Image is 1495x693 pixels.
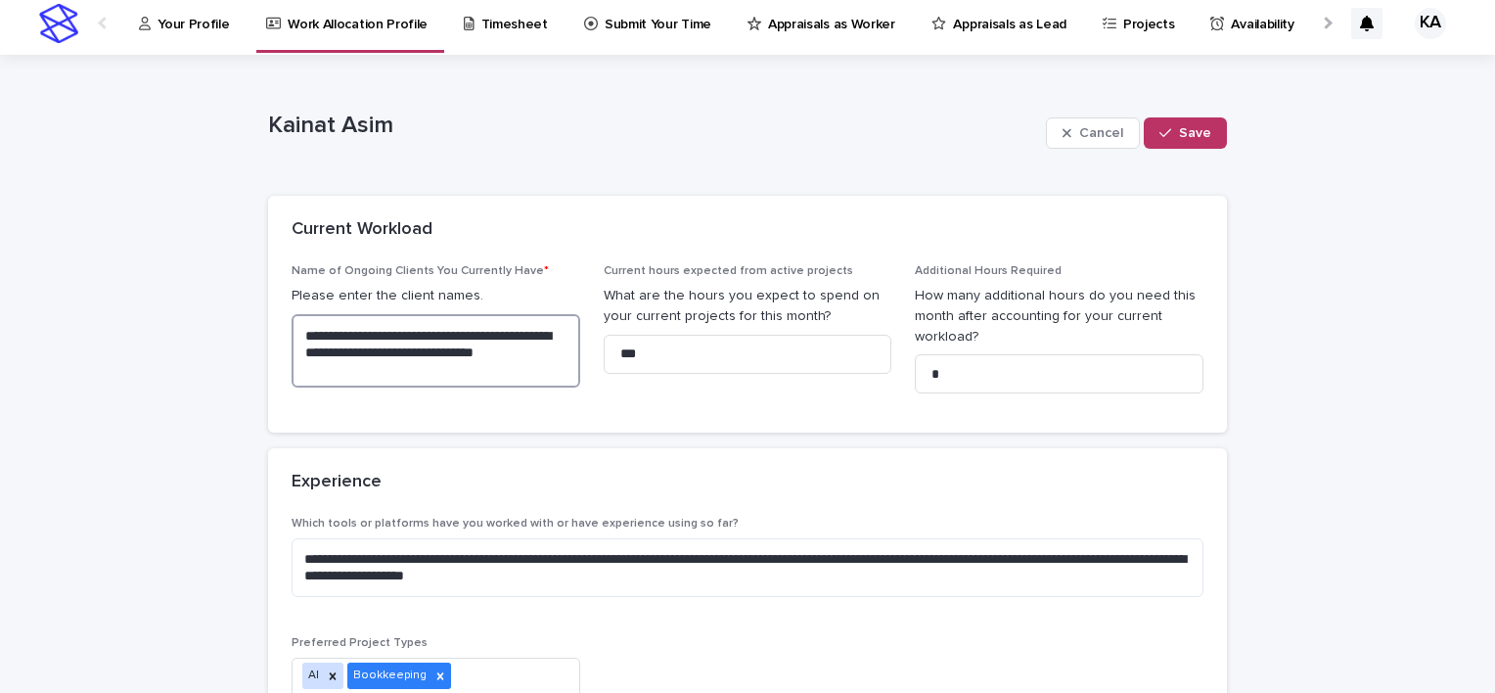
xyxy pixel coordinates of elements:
span: Preferred Project Types [292,637,428,649]
button: Cancel [1046,117,1140,149]
h2: Experience [292,472,382,493]
span: Additional Hours Required [915,265,1062,277]
div: Bookkeeping [347,663,430,689]
span: Save [1179,126,1211,140]
button: Save [1144,117,1227,149]
span: Cancel [1079,126,1123,140]
div: AI [302,663,322,689]
p: Kainat Asim [268,112,1038,140]
img: stacker-logo-s-only.png [39,4,78,43]
p: What are the hours you expect to spend on your current projects for this month? [604,286,892,327]
p: Please enter the client names. [292,286,580,306]
span: Name of Ongoing Clients You Currently Have [292,265,549,277]
span: Which tools or platforms have you worked with or have experience using so far? [292,518,739,530]
span: Current hours expected from active projects [604,265,853,277]
p: How many additional hours do you need this month after accounting for your current workload? [915,286,1203,346]
div: KA [1415,8,1446,39]
h2: Current Workload [292,219,432,241]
